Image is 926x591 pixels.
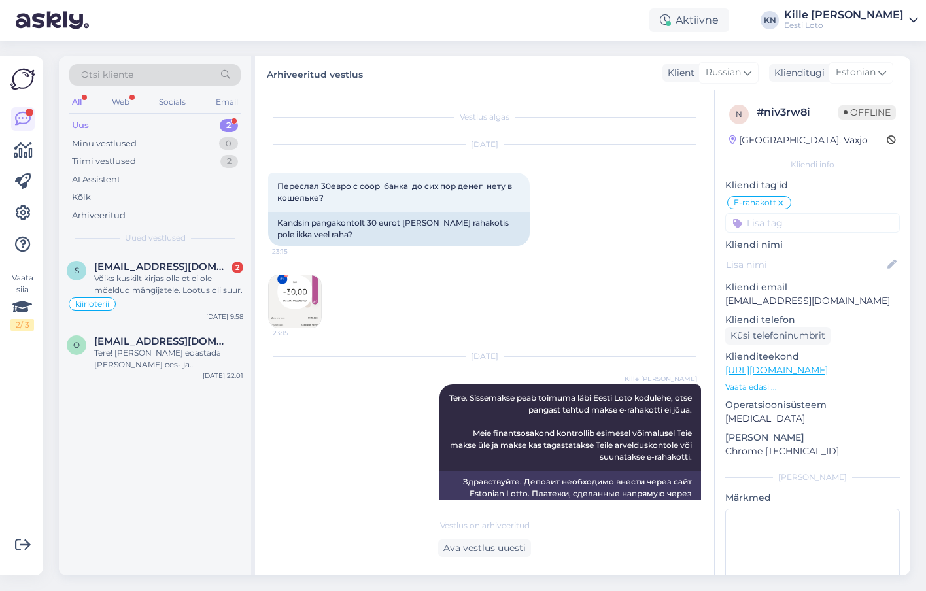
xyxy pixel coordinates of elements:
p: [EMAIL_ADDRESS][DOMAIN_NAME] [725,294,900,308]
span: Tere. Sissemakse peab toimuma läbi Eesti Loto kodulehe, otse pangast tehtud makse e-rahakotti ei ... [449,393,694,462]
p: Kliendi telefon [725,313,900,327]
div: Socials [156,93,188,110]
p: Märkmed [725,491,900,505]
div: 2 [220,119,238,132]
span: Переслал 30евро с соор банка до сих пор денег нету в кошельке? [277,181,514,203]
div: Kandsin pangakontolt 30 eurot [PERSON_NAME] rahakotis pole ikka veel raha? [268,212,530,246]
div: 2 / 3 [10,319,34,331]
div: Küsi telefoninumbrit [725,327,831,345]
div: [DATE] [268,350,701,362]
p: Chrome [TECHNICAL_ID] [725,445,900,458]
span: Russian [706,65,741,80]
div: [DATE] 9:58 [206,312,243,322]
span: Offline [838,105,896,120]
div: Minu vestlused [72,137,137,150]
div: KN [761,11,779,29]
span: Uued vestlused [125,232,186,244]
div: 0 [219,137,238,150]
div: [PERSON_NAME] [725,471,900,483]
span: 23:15 [273,328,322,338]
p: Kliendi email [725,280,900,294]
a: Kille [PERSON_NAME]Eesti Loto [784,10,918,31]
img: Askly Logo [10,67,35,92]
span: Vestlus on arhiveeritud [440,520,530,532]
span: O [73,340,80,350]
div: Eesti Loto [784,20,904,31]
span: Oyromiro@gmail.com [94,335,230,347]
div: Kõik [72,191,91,204]
p: Kliendi nimi [725,238,900,252]
div: [DATE] 22:01 [203,371,243,380]
div: Aktiivne [649,8,729,32]
div: 2 [231,262,243,273]
span: Estonian [836,65,876,80]
input: Lisa nimi [726,258,885,272]
div: [DATE] [268,139,701,150]
div: Arhiveeritud [72,209,126,222]
div: Vaata siia [10,272,34,331]
p: Operatsioonisüsteem [725,398,900,412]
p: Klienditeekond [725,350,900,363]
div: # niv3rw8i [757,105,838,120]
div: Ava vestlus uuesti [438,539,531,557]
label: Arhiveeritud vestlus [267,64,363,82]
div: Klient [662,66,694,80]
span: saprinae@icloud.com [94,261,230,273]
input: Lisa tag [725,213,900,233]
div: Kliendi info [725,159,900,171]
p: [MEDICAL_DATA] [725,412,900,426]
span: kiirloterii [75,300,109,308]
span: s [75,265,79,275]
span: E-rahakott [734,199,776,207]
div: 2 [220,155,238,168]
div: Здравствуйте. Депозит необходимо внести через сайт Estonian Lotto. Платежи, сделанные напрямую че... [439,471,701,564]
span: Kille [PERSON_NAME] [625,374,697,384]
div: Võiks kuskilt kirjas olla et ei ole mõeldud mängijatele. Lootus oli suur. [94,273,243,296]
span: n [736,109,742,119]
p: [PERSON_NAME] [725,431,900,445]
div: Tiimi vestlused [72,155,136,168]
span: 23:15 [272,246,321,256]
img: Attachment [269,275,321,328]
div: Vestlus algas [268,111,701,123]
div: Uus [72,119,89,132]
div: Klienditugi [769,66,825,80]
p: Kliendi tag'id [725,178,900,192]
div: All [69,93,84,110]
div: Tere! [PERSON_NAME] edastada [PERSON_NAME] ees- ja perekonnanimi, isikukood, pank, [PERSON_NAME] ... [94,347,243,371]
p: Vaata edasi ... [725,381,900,393]
a: [URL][DOMAIN_NAME] [725,364,828,376]
div: Web [109,93,132,110]
div: Kille [PERSON_NAME] [784,10,904,20]
span: Otsi kliente [81,68,133,82]
div: [GEOGRAPHIC_DATA], Vaxjo [729,133,868,147]
div: Email [213,93,241,110]
div: AI Assistent [72,173,120,186]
